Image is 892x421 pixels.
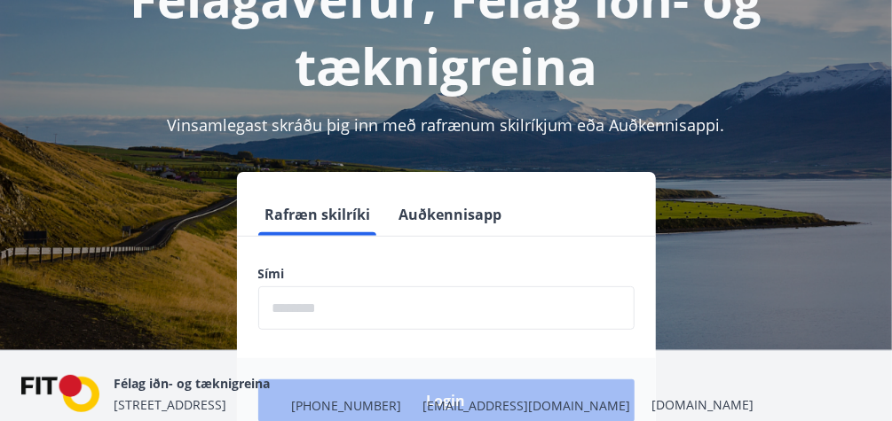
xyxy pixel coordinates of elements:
[258,193,378,236] button: Rafræn skilríki
[168,114,725,136] span: Vinsamlegast skráðu þig inn með rafrænum skilríkjum eða Auðkennisappi.
[114,396,226,413] span: [STREET_ADDRESS]
[114,375,270,392] span: Félag iðn- og tæknigreina
[651,396,754,413] a: [DOMAIN_NAME]
[291,397,401,415] span: [PHONE_NUMBER]
[21,375,99,413] img: FPQVkF9lTnNbbaRSFyT17YYeljoOGk5m51IhT0bO.png
[422,397,630,415] span: [EMAIL_ADDRESS][DOMAIN_NAME]
[258,265,635,283] label: Sími
[392,193,509,236] button: Auðkennisapp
